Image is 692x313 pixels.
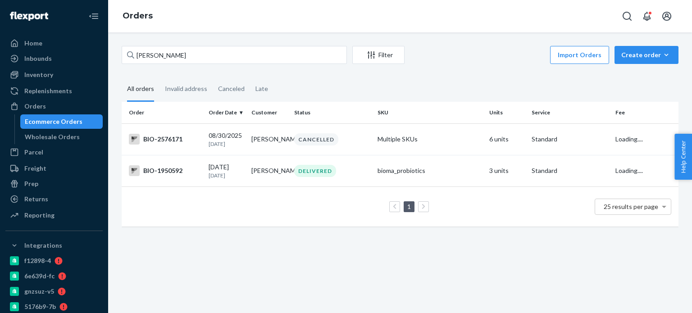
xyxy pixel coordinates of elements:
[10,12,48,21] img: Flexport logo
[209,131,244,148] div: 08/30/2025
[294,133,338,145] div: CANCELLED
[5,99,103,113] a: Orders
[24,195,48,204] div: Returns
[294,165,336,177] div: DELIVERED
[5,145,103,159] a: Parcel
[618,7,636,25] button: Open Search Box
[612,102,678,123] th: Fee
[251,109,287,116] div: Customer
[255,77,268,100] div: Late
[24,86,72,95] div: Replenishments
[378,166,482,175] div: bioma_probiotics
[24,164,46,173] div: Freight
[24,256,51,265] div: f12898-4
[621,50,672,59] div: Create order
[612,123,678,155] td: Loading....
[24,54,52,63] div: Inbounds
[5,68,103,82] a: Inventory
[85,7,103,25] button: Close Navigation
[24,302,56,311] div: 5176b9-7b
[20,114,103,129] a: Ecommerce Orders
[405,203,413,210] a: Page 1 is your current page
[674,134,692,180] button: Help Center
[25,132,80,141] div: Wholesale Orders
[20,130,103,144] a: Wholesale Orders
[165,77,207,100] div: Invalid address
[24,39,42,48] div: Home
[353,50,404,59] div: Filter
[5,84,103,98] a: Replenishments
[291,102,374,123] th: Status
[5,36,103,50] a: Home
[122,46,347,64] input: Search orders
[374,123,485,155] td: Multiple SKUs
[248,123,291,155] td: [PERSON_NAME]
[374,102,485,123] th: SKU
[532,135,608,144] p: Standard
[24,211,55,220] div: Reporting
[615,46,678,64] button: Create order
[5,284,103,299] a: gnzsuz-v5
[115,3,160,29] ol: breadcrumbs
[5,254,103,268] a: f12898-4
[127,77,154,102] div: All orders
[24,148,43,157] div: Parcel
[5,208,103,222] a: Reporting
[24,70,53,79] div: Inventory
[612,155,678,186] td: Loading....
[25,117,82,126] div: Ecommerce Orders
[129,134,201,145] div: BIO-2576171
[604,203,658,210] span: 25 results per page
[550,46,609,64] button: Import Orders
[352,46,405,64] button: Filter
[24,241,62,250] div: Integrations
[24,179,38,188] div: Prep
[248,155,291,186] td: [PERSON_NAME]
[486,123,528,155] td: 6 units
[5,51,103,66] a: Inbounds
[209,163,244,179] div: [DATE]
[528,102,611,123] th: Service
[5,192,103,206] a: Returns
[638,7,656,25] button: Open notifications
[5,269,103,283] a: 6e639d-fc
[532,166,608,175] p: Standard
[205,102,248,123] th: Order Date
[5,161,103,176] a: Freight
[658,7,676,25] button: Open account menu
[123,11,153,21] a: Orders
[5,177,103,191] a: Prep
[24,102,46,111] div: Orders
[129,165,201,176] div: BIO-1950592
[209,172,244,179] p: [DATE]
[486,102,528,123] th: Units
[486,155,528,186] td: 3 units
[5,238,103,253] button: Integrations
[209,140,244,148] p: [DATE]
[24,287,54,296] div: gnzsuz-v5
[218,77,245,100] div: Canceled
[24,272,55,281] div: 6e639d-fc
[122,102,205,123] th: Order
